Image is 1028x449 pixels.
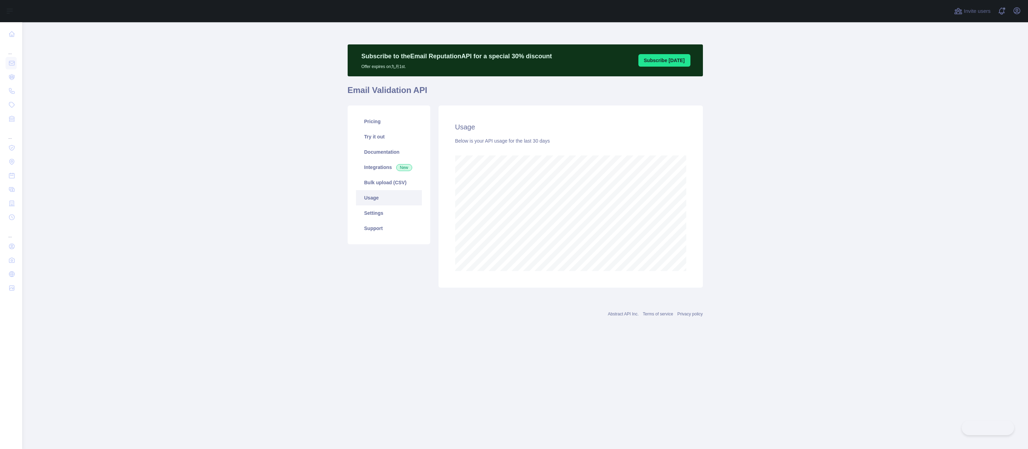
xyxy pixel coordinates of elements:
[6,126,17,140] div: ...
[362,51,552,61] p: Subscribe to the Email Reputation API for a special 30 % discount
[348,85,703,101] h1: Email Validation API
[677,312,703,316] a: Privacy policy
[356,190,422,205] a: Usage
[638,54,690,67] button: Subscribe [DATE]
[608,312,639,316] a: Abstract API Inc.
[643,312,673,316] a: Terms of service
[356,221,422,236] a: Support
[6,42,17,56] div: ...
[356,175,422,190] a: Bulk upload (CSV)
[953,6,992,17] button: Invite users
[964,7,991,15] span: Invite users
[356,114,422,129] a: Pricing
[396,164,412,171] span: New
[356,205,422,221] a: Settings
[356,129,422,144] a: Try it out
[362,61,552,69] p: Offer expires on 九月 1st.
[356,160,422,175] a: Integrations New
[356,144,422,160] a: Documentation
[6,225,17,239] div: ...
[455,137,686,144] div: Below is your API usage for the last 30 days
[962,421,1014,435] iframe: Toggle Customer Support
[455,122,686,132] h2: Usage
